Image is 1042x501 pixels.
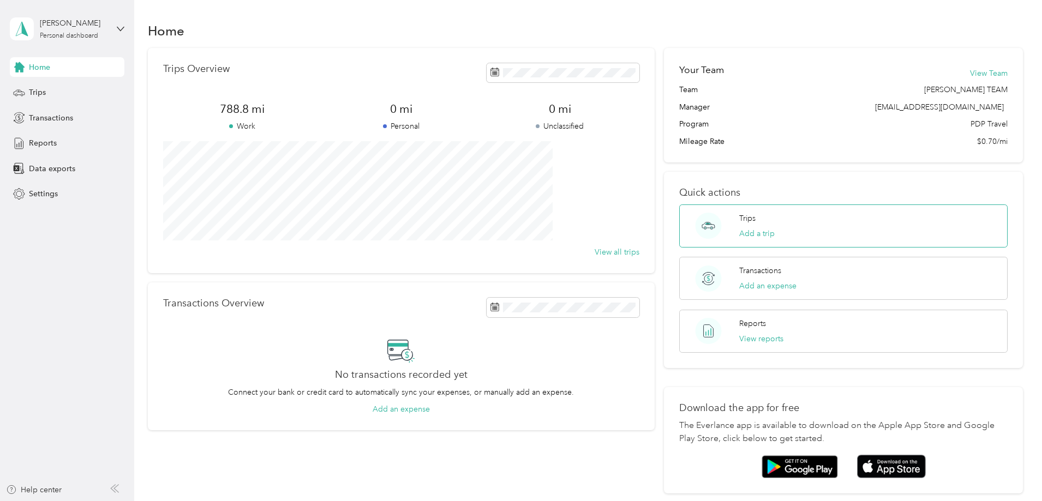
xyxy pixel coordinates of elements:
span: Team [679,84,698,95]
button: Help center [6,484,62,496]
h1: Home [148,25,184,37]
span: 0 mi [322,101,481,117]
span: Transactions [29,112,73,124]
span: PDP Travel [971,118,1008,130]
p: Personal [322,120,481,132]
span: Home [29,62,50,73]
span: Reports [29,137,57,149]
button: Add an expense [739,280,797,292]
span: 0 mi [481,101,639,117]
button: View reports [739,333,783,345]
div: Personal dashboard [40,33,98,39]
p: Reports [739,318,766,329]
p: The Everlance app is available to download on the Apple App Store and Google Play Store, click be... [679,419,1008,445]
span: $0.70/mi [977,136,1008,147]
p: Quick actions [679,187,1008,198]
p: Connect your bank or credit card to automatically sync your expenses, or manually add an expense. [228,387,574,398]
p: Work [163,120,322,132]
p: Transactions Overview [163,298,264,309]
p: Download the app for free [679,402,1008,414]
button: View Team [970,68,1008,79]
span: [EMAIL_ADDRESS][DOMAIN_NAME] [875,102,1004,112]
h2: No transactions recorded yet [335,369,468,381]
span: Program [679,118,709,130]
img: Google play [762,455,838,478]
button: View all trips [595,246,639,258]
button: Add an expense [373,403,430,415]
span: [PERSON_NAME] TEAM [924,84,1008,95]
h2: Your Team [679,63,724,77]
p: Trips [739,213,756,224]
button: Add a trip [739,228,775,239]
p: Trips Overview [163,63,230,75]
span: Mileage Rate [679,136,724,147]
span: Manager [679,101,710,113]
span: Settings [29,188,58,200]
iframe: Everlance-gr Chat Button Frame [981,440,1042,501]
span: 788.8 mi [163,101,322,117]
img: App store [857,455,926,478]
p: Unclassified [481,120,639,132]
span: Data exports [29,163,75,174]
span: Trips [29,87,46,98]
p: Transactions [739,265,781,276]
div: [PERSON_NAME] [40,17,108,29]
